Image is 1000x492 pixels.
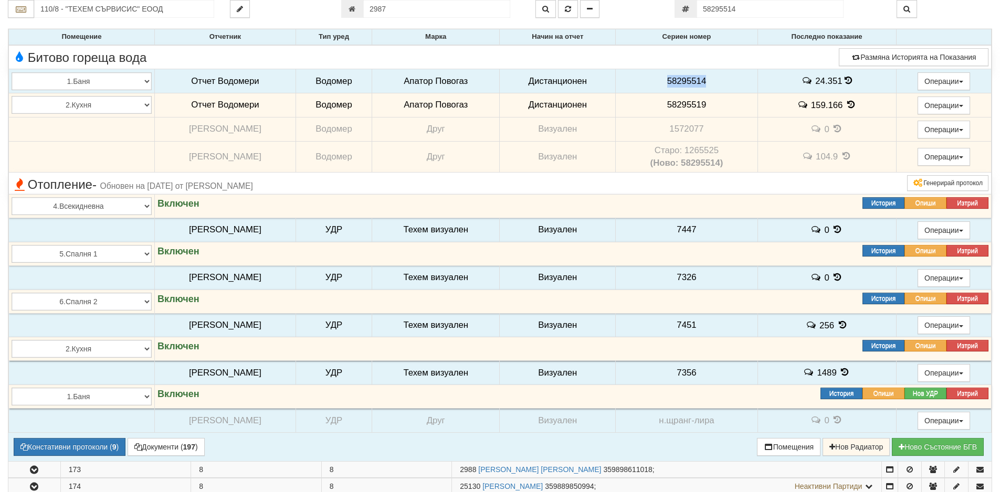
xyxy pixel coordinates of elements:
[802,151,816,161] span: История на забележките
[500,361,616,385] td: Визуален
[372,117,500,141] td: Друг
[650,158,723,168] b: (Ново: 58295514)
[667,76,707,86] span: 58295514
[862,340,904,351] button: История
[157,294,199,304] strong: Включен
[191,461,322,477] td: 8
[189,272,261,282] span: [PERSON_NAME]
[757,438,821,456] button: Помещения
[862,388,904,399] button: Опиши
[795,482,862,490] span: Неактивни Партиди
[154,29,296,45] th: Отчетник
[189,415,261,425] span: [PERSON_NAME]
[904,293,946,304] button: Опиши
[862,293,904,304] button: История
[330,482,334,490] span: 8
[820,388,862,399] button: История
[946,197,988,209] button: Изтрий
[296,69,372,93] td: Водомер
[128,438,205,456] button: Документи (197)
[189,152,261,162] span: [PERSON_NAME]
[616,29,757,45] th: Сериен номер
[296,93,372,117] td: Водомер
[839,48,988,66] button: Размяна Историята на Показания
[918,72,970,90] button: Операции
[840,151,852,161] span: История на показанията
[500,141,616,172] td: Визуален
[810,124,824,134] span: История на забележките
[677,320,696,330] span: 7451
[803,367,817,377] span: История на забележките
[296,265,372,290] td: УДР
[757,29,896,45] th: Последно показание
[189,224,261,234] span: [PERSON_NAME]
[500,265,616,290] td: Визуален
[616,409,757,433] td: н.щранг-лира
[918,148,970,166] button: Операции
[157,198,199,209] strong: Включен
[839,367,850,377] span: История на показанията
[810,272,824,282] span: История на забележките
[831,272,843,282] span: История на показанията
[907,175,988,191] button: Генерирай протокол
[918,316,970,334] button: Операции
[189,320,261,330] span: [PERSON_NAME]
[296,409,372,433] td: УДР
[12,51,146,65] span: Битово гореща вода
[191,76,259,86] span: Отчет Водомери
[677,368,696,378] span: 7356
[296,117,372,141] td: Водомер
[372,69,500,93] td: Апатор Повогаз
[616,117,757,141] td: 1572077
[946,340,988,351] button: Изтрий
[918,121,970,138] button: Операции
[862,197,904,209] button: История
[806,320,819,330] span: История на забележките
[904,340,946,351] button: Опиши
[946,293,988,304] button: Изтрий
[500,218,616,242] td: Визуален
[372,29,500,45] th: Марка
[157,341,199,351] strong: Включен
[824,225,829,235] span: 0
[372,265,500,290] td: Техем визуален
[460,482,480,490] span: Партида №
[677,224,696,234] span: 7447
[845,76,852,85] span: История на показанията
[296,29,372,45] th: Тип уред
[100,181,253,190] span: Обновен на [DATE] от [PERSON_NAME]
[460,465,476,474] span: Партида №
[92,177,97,191] span: -
[14,438,125,456] button: Констативни протоколи (9)
[824,124,829,134] span: 0
[918,269,970,287] button: Операции
[817,368,836,378] span: 1489
[946,245,988,256] button: Изтрий
[918,97,970,114] button: Операции
[500,29,616,45] th: Начин на отчет
[810,415,824,425] span: История на забележките
[797,100,811,110] span: История на забележките
[677,272,696,282] span: 7326
[811,100,843,110] span: 159.166
[918,412,970,430] button: Операции
[189,124,261,134] span: [PERSON_NAME]
[500,313,616,337] td: Визуален
[918,364,970,382] button: Операции
[500,409,616,433] td: Визуален
[500,117,616,141] td: Визуален
[823,438,890,456] button: Нов Радиатор
[12,178,253,191] span: Отопление
[330,465,334,474] span: 8
[862,245,904,256] button: История
[892,438,984,456] button: Новo Състояние БГВ
[819,320,834,330] span: 256
[831,224,843,234] span: История на показанията
[810,224,824,234] span: История на забележките
[904,388,946,399] button: Нов УДР
[372,361,500,385] td: Техем визуален
[667,100,707,110] span: 58295519
[372,218,500,242] td: Техем визуален
[296,313,372,337] td: УДР
[824,415,829,425] span: 0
